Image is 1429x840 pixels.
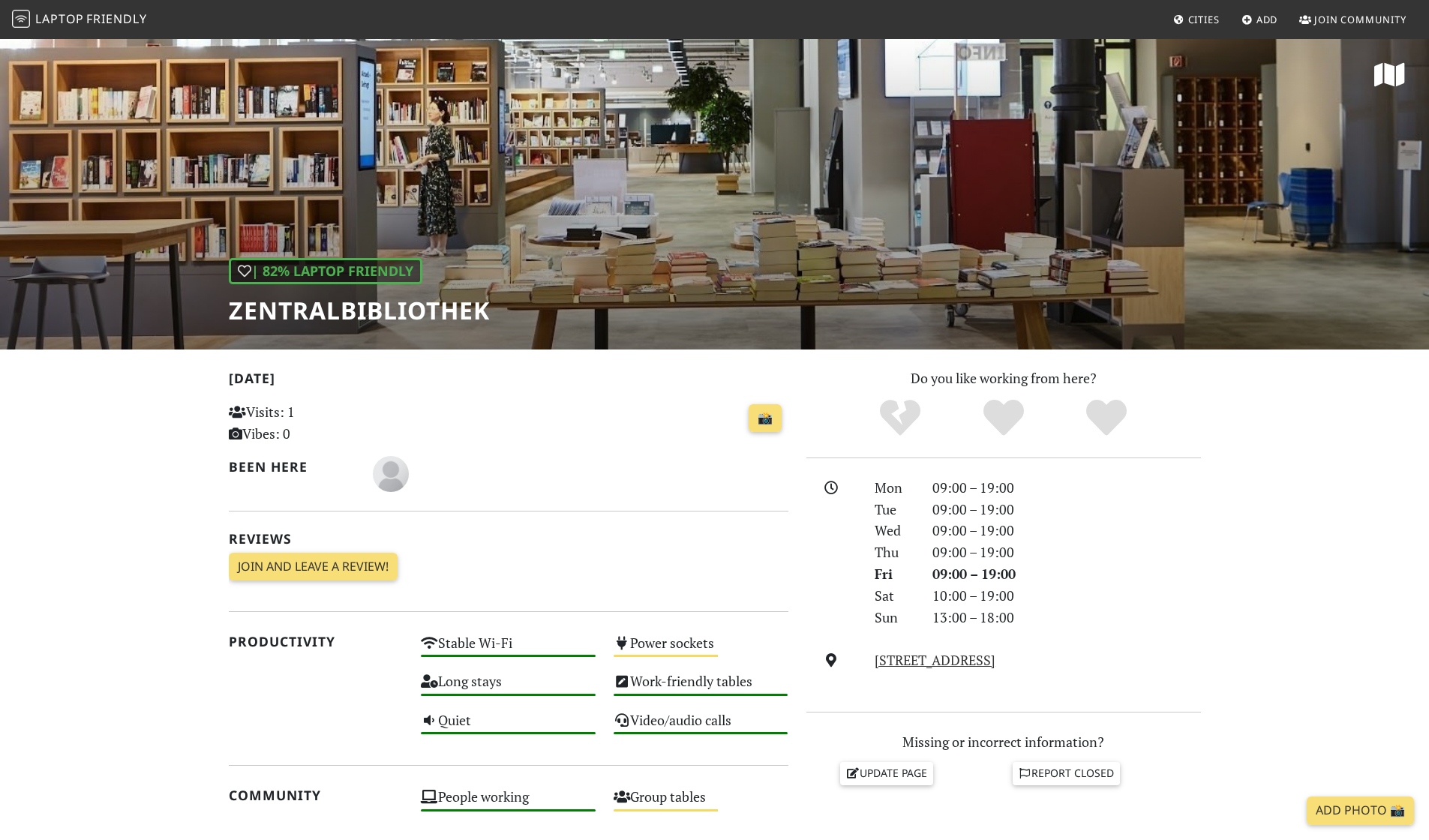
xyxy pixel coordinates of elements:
div: Definitely! [1055,397,1158,439]
div: Group tables [605,784,797,823]
h2: Community [229,787,404,803]
a: LaptopFriendly LaptopFriendly [12,7,147,33]
a: Add Photo 📸 [1307,796,1414,825]
h2: Productivity [229,634,404,649]
a: [STREET_ADDRESS] [875,651,995,669]
div: Thu [866,541,923,563]
a: Join Community [1293,6,1412,33]
div: Stable Wi-Fi [412,631,605,669]
a: Join and leave a review! [229,553,398,581]
a: Cities [1167,6,1226,33]
p: Missing or incorrect information? [806,731,1201,753]
div: 09:00 – 19:00 [923,520,1210,541]
div: Sun [866,607,923,628]
div: Yes [952,397,1055,439]
div: 09:00 – 19:00 [923,541,1210,563]
h1: Zentralbibliothek [229,296,490,325]
div: People working [412,784,605,823]
div: No [848,397,952,439]
div: Mon [866,477,923,499]
div: Tue [866,499,923,520]
a: 📸 [749,404,782,433]
span: Cities [1188,13,1220,26]
div: Fri [866,563,923,585]
div: Work-friendly tables [605,669,797,707]
h2: [DATE] [229,370,788,392]
div: 09:00 – 19:00 [923,499,1210,520]
div: Video/audio calls [605,708,797,746]
div: 09:00 – 19:00 [923,563,1210,585]
img: LaptopFriendly [12,10,30,28]
span: Friendly [86,10,146,27]
a: Report closed [1013,762,1121,784]
a: Add [1235,6,1284,33]
div: Quiet [412,708,605,746]
img: blank-535327c66bd565773addf3077783bbfce4b00ec00e9fd257753287c682c7fa38.png [373,456,409,492]
p: Visits: 1 Vibes: 0 [229,401,404,445]
h2: Been here [229,459,356,475]
span: Add [1256,13,1278,26]
a: Update page [840,762,933,784]
span: Join Community [1314,13,1406,26]
div: Wed [866,520,923,541]
div: 13:00 – 18:00 [923,607,1210,628]
p: Do you like working from here? [806,367,1201,389]
h2: Reviews [229,531,788,547]
span: Diogo Ferreira [373,463,409,481]
div: Long stays [412,669,605,707]
div: Sat [866,585,923,607]
div: 10:00 – 19:00 [923,585,1210,607]
span: Laptop [35,10,84,27]
div: Power sockets [605,631,797,669]
div: | 82% Laptop Friendly [229,258,422,284]
div: 09:00 – 19:00 [923,477,1210,499]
